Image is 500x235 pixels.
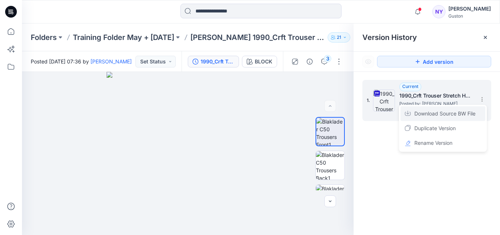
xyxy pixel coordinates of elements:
[402,84,418,89] span: Current
[377,56,491,67] button: Add version
[73,32,174,43] a: Training Folder May + [DATE]
[107,72,269,235] img: eyJhbGciOiJIUzI1NiIsImtpZCI6IjAiLCJzbHQiOiJzZXMiLCJ0eXAiOiJKV1QifQ.eyJkYXRhIjp7InR5cGUiOiJzdG9yYW...
[362,33,417,42] span: Version History
[399,91,473,100] h5: 1990_Crft Trouser Stretch HTP KP X1900
[399,100,473,107] span: Posted by: Nina Moller
[242,56,277,67] button: BLOCK
[190,32,325,43] p: [PERSON_NAME] 1990_Crft Trouser Stretch HTP KP X1900
[482,34,488,40] button: Close
[414,109,475,118] span: Download Source BW File
[316,118,344,146] img: Blaklader C50 Trousers Front1
[304,56,316,67] button: Details
[362,56,374,67] button: Show Hidden Versions
[432,5,445,18] div: NY
[318,56,330,67] button: 3
[373,89,395,111] img: 1990_Crft Trouser Stretch HTP KP X1900
[31,58,132,65] span: Posted [DATE] 07:36 by
[188,56,239,67] button: 1990_Crft Trouser Stretch HTP KP X1900
[414,139,452,147] span: Rename Version
[316,151,344,180] img: Blaklader C50 Trousers Back1
[448,4,491,13] div: [PERSON_NAME]
[316,185,344,213] img: Blaklader C50 Trousers Left1
[255,58,272,66] div: BLOCK
[414,124,456,133] span: Duplicate Version
[31,32,57,43] a: Folders
[90,58,132,65] a: [PERSON_NAME]
[201,58,234,66] div: 1990_Crft Trouser Stretch HTP KP X1900
[328,32,350,43] button: 21
[337,33,341,41] p: 21
[324,55,331,62] div: 3
[367,97,370,104] span: 1.
[448,13,491,19] div: Guston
